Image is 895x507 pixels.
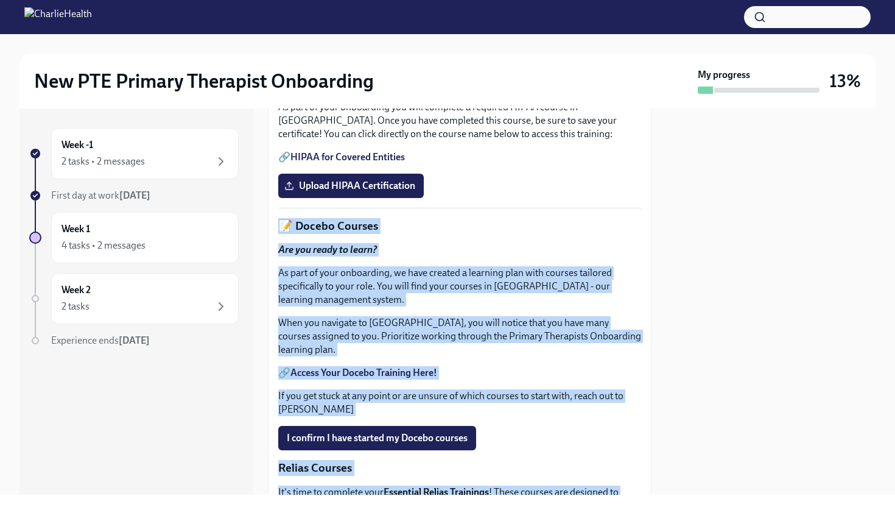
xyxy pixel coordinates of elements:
strong: [DATE] [119,335,150,346]
a: HIPAA for Covered Entities [290,151,405,163]
div: 2 tasks • 2 messages [61,155,145,168]
strong: Are you ready to learn? [278,244,377,255]
p: As part of your onboarding, we have created a learning plan with courses tailored specifically to... [278,266,641,307]
p: When you navigate to [GEOGRAPHIC_DATA], you will notice that you have many courses assigned to yo... [278,316,641,356]
h2: New PTE Primary Therapist Onboarding [34,69,374,93]
span: First day at work [51,190,150,201]
img: CharlieHealth [24,7,92,27]
h6: Week 2 [61,283,91,297]
a: First day at work[DATE] [29,189,239,202]
p: Relias Courses [278,460,641,476]
span: Experience ends [51,335,150,346]
h3: 13% [829,70,861,92]
span: Upload HIPAA Certification [287,180,415,192]
p: 🔗 [278,151,641,164]
label: Upload HIPAA Certification [278,174,424,198]
h6: Week 1 [61,222,90,236]
div: 4 tasks • 2 messages [61,239,146,252]
span: I confirm I have started my Docebo courses [287,432,468,444]
strong: [DATE] [119,190,150,201]
div: 2 tasks [61,300,89,313]
a: Week 14 tasks • 2 messages [29,212,239,263]
strong: My progress [698,68,750,82]
p: 🔗 [278,366,641,380]
p: If you get stuck at any point or are unsure of which courses to start with, reach out to [PERSON_... [278,389,641,416]
strong: Essential Relias Trainings [384,486,489,498]
a: Week -12 tasks • 2 messages [29,128,239,179]
a: Access Your Docebo Training Here! [290,367,437,378]
h6: Week -1 [61,138,93,152]
a: Week 22 tasks [29,273,239,324]
button: I confirm I have started my Docebo courses [278,426,476,450]
p: As part of your onboarding you will complete a required HIPAA course in [GEOGRAPHIC_DATA]. Once y... [278,101,641,141]
p: 📝 Docebo Courses [278,218,641,234]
